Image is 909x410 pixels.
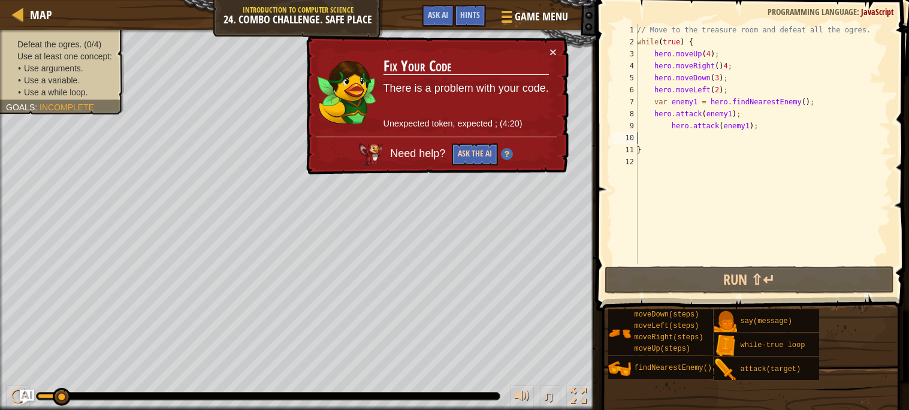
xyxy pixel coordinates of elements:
[6,385,30,410] button: Ctrl + P: Play
[613,132,638,144] div: 10
[492,5,575,33] button: Game Menu
[634,333,703,342] span: moveRight(steps)
[6,50,115,62] li: Use at least one concept:
[608,357,631,380] img: portrait.png
[18,76,21,85] i: •
[634,310,699,319] span: moveDown(steps)
[452,143,498,165] button: Ask the AI
[613,48,638,60] div: 3
[540,385,560,410] button: ♫
[24,76,80,85] span: Use a variable.
[30,7,52,23] span: Map
[24,7,52,23] a: Map
[390,147,448,159] span: Need help?
[422,5,454,27] button: Ask AI
[613,108,638,120] div: 8
[18,64,21,73] i: •
[17,52,112,61] span: Use at least one concept:
[460,9,480,20] span: Hints
[18,74,115,86] li: Use a variable.
[35,103,40,112] span: :
[605,266,894,294] button: Run ⇧↵
[861,6,894,17] span: JavaScript
[634,364,712,372] span: findNearestEnemy()
[17,40,101,49] span: Defeat the ogres. (0/4)
[383,117,549,130] p: Unexpected token, expected ; (4:20)
[20,390,34,404] button: Ask AI
[613,144,638,156] div: 11
[613,36,638,48] div: 2
[501,148,513,160] img: Hint
[24,88,88,97] span: Use a while loop.
[6,103,35,112] span: Goals
[40,103,94,112] span: Incomplete
[714,358,737,381] img: portrait.png
[316,58,376,125] img: duck_zana.png
[740,317,792,325] span: say(message)
[383,81,549,97] p: There is a problem with your code.
[857,6,861,17] span: :
[18,62,115,74] li: Use arguments.
[613,96,638,108] div: 7
[613,84,638,96] div: 6
[359,143,383,165] img: AI
[6,38,115,50] li: Defeat the ogres.
[566,385,590,410] button: Toggle fullscreen
[542,387,554,405] span: ♫
[549,46,557,58] button: ×
[608,322,631,345] img: portrait.png
[510,385,534,410] button: Adjust volume
[428,9,448,20] span: Ask AI
[613,24,638,36] div: 1
[18,88,21,97] i: •
[613,60,638,72] div: 4
[383,58,549,75] h3: Fix Your Code
[18,86,115,98] li: Use a while loop.
[714,310,737,333] img: portrait.png
[613,120,638,132] div: 9
[613,156,638,168] div: 12
[613,72,638,84] div: 5
[740,341,805,349] span: while-true loop
[634,322,699,330] span: moveLeft(steps)
[740,365,801,373] span: attack(target)
[24,64,83,73] span: Use arguments.
[515,9,568,25] span: Game Menu
[714,334,737,357] img: portrait.png
[768,6,857,17] span: Programming language
[634,345,690,353] span: moveUp(steps)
